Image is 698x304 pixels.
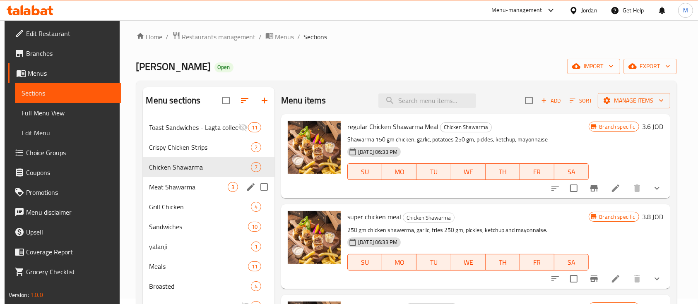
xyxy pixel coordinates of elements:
[568,94,595,107] button: Sort
[378,93,476,108] input: search
[251,282,261,290] span: 4
[545,269,565,289] button: sort-choices
[15,123,121,143] a: Edit Menu
[251,142,261,152] div: items
[564,94,598,107] span: Sort items
[347,134,589,145] p: Shawarma 150 gm chicken, garlic, potatoes 250 gm, pickles, ketchup, mayonnaise
[26,48,115,58] span: Branches
[149,162,251,172] span: Chicken Shawarma
[8,182,121,202] a: Promotions
[251,242,261,251] div: items
[567,59,620,74] button: import
[565,270,582,287] span: Select to update
[584,178,604,198] button: Branch-specific-item
[347,254,382,270] button: SU
[558,166,585,178] span: SA
[554,163,589,180] button: SA
[554,254,589,270] button: SA
[382,163,416,180] button: MO
[351,166,379,178] span: SU
[8,242,121,262] a: Coverage Report
[143,197,275,217] div: Grill Chicken4
[26,267,115,277] span: Grocery Checklist
[217,92,235,109] span: Select all sections
[248,261,261,271] div: items
[149,182,228,192] span: Meat Shawarma
[166,32,169,42] li: /
[143,217,275,237] div: Sandwiches10
[652,274,662,284] svg: Show Choices
[172,31,256,42] a: Restaurants management
[385,256,413,268] span: MO
[248,263,261,270] span: 11
[182,32,256,42] span: Restaurants management
[149,122,238,132] span: Toast Sandwiches - Lagta collection - best seller
[545,178,565,198] button: sort-choices
[382,254,416,270] button: MO
[596,213,638,221] span: Branch specific
[149,202,251,212] span: Grill Chicken
[136,32,163,42] a: Home
[574,61,614,72] span: import
[228,183,238,191] span: 3
[647,178,667,198] button: show more
[248,124,261,132] span: 11
[440,122,491,132] span: Chicken Shawarma
[22,128,115,138] span: Edit Menu
[451,254,486,270] button: WE
[420,256,448,268] span: TU
[251,243,261,251] span: 1
[455,256,482,268] span: WE
[214,64,233,71] span: Open
[22,108,115,118] span: Full Menu View
[523,166,551,178] span: FR
[8,262,121,282] a: Grocery Checklist
[630,61,670,72] span: export
[143,117,275,137] div: Toast Sandwiches - Lagta collection - best seller11
[627,178,647,198] button: delete
[420,166,448,178] span: TU
[298,32,301,42] li: /
[22,88,115,98] span: Sections
[355,148,401,156] span: [DATE] 06:33 PM
[235,91,255,110] span: Sort sections
[15,83,121,103] a: Sections
[304,32,327,42] span: Sections
[149,261,248,271] div: Meals
[652,183,662,193] svg: Show Choices
[440,122,492,132] div: Chicken Shawarma
[251,281,261,291] div: items
[149,222,248,232] span: Sandwiches
[570,96,592,105] span: Sort
[28,68,115,78] span: Menus
[265,31,294,42] a: Menus
[540,96,562,105] span: Add
[520,254,554,270] button: FR
[26,148,115,158] span: Choice Groups
[8,24,121,43] a: Edit Restaurant
[8,63,121,83] a: Menus
[623,59,677,74] button: export
[143,177,275,197] div: Meat Shawarma3edit
[351,256,379,268] span: SU
[489,256,517,268] span: TH
[520,163,554,180] button: FR
[385,166,413,178] span: MO
[26,29,115,38] span: Edit Restaurant
[8,143,121,163] a: Choice Groups
[248,223,261,231] span: 10
[143,137,275,157] div: Crispy Chicken Strips2
[143,276,275,296] div: Broasted4
[416,254,451,270] button: TU
[214,62,233,72] div: Open
[491,5,542,15] div: Menu-management
[403,213,454,223] span: Chicken Shawarma
[558,256,585,268] span: SA
[538,94,564,107] button: Add
[565,180,582,197] span: Select to update
[275,32,294,42] span: Menus
[8,43,121,63] a: Branches
[347,163,382,180] button: SU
